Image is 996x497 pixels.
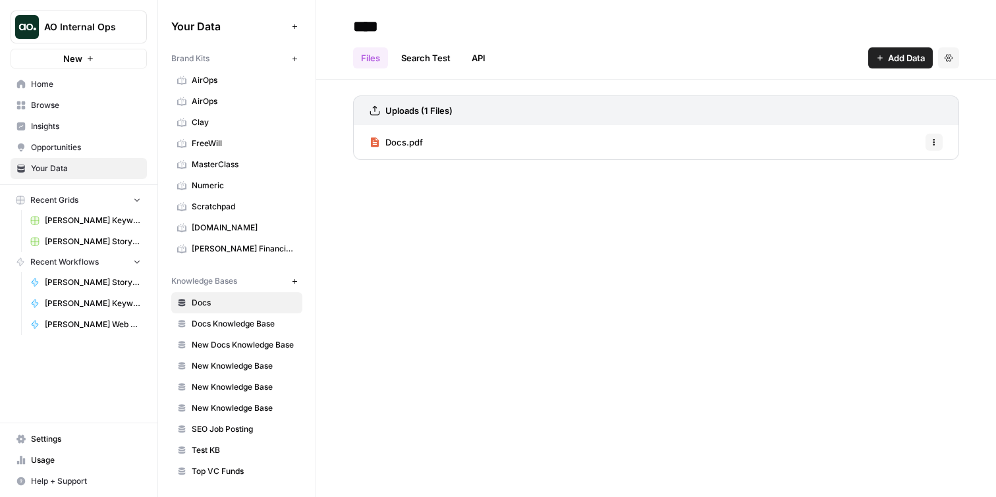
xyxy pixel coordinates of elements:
a: Search Test [393,47,458,68]
a: Scratchpad [171,196,302,217]
button: New [11,49,147,68]
a: Docs [171,292,302,313]
a: Settings [11,429,147,450]
a: [DOMAIN_NAME] [171,217,302,238]
span: AirOps [192,74,296,86]
span: Add Data [888,51,925,65]
a: Docs Knowledge Base [171,313,302,334]
a: Test KB [171,440,302,461]
span: New Knowledge Base [192,381,296,393]
a: SEO Job Posting [171,419,302,440]
h3: Uploads (1 Files) [385,104,453,117]
a: Opportunities [11,137,147,158]
span: [PERSON_NAME] Web Scrape (Aircraft) [45,319,141,330]
a: New Knowledge Base [171,398,302,419]
span: [PERSON_NAME] Story (Aircraft) [45,276,141,288]
a: Home [11,74,147,95]
a: MasterClass [171,154,302,175]
a: AirOps [171,91,302,112]
span: Brand Kits [171,53,209,65]
span: Clay [192,117,296,128]
a: Browse [11,95,147,116]
span: Recent Grids [30,194,78,206]
button: Recent Workflows [11,252,147,272]
span: Docs Knowledge Base [192,318,296,330]
a: FreeWill [171,133,302,154]
a: Your Data [11,158,147,179]
a: Docs.pdf [370,125,423,159]
button: Help + Support [11,471,147,492]
a: New Knowledge Base [171,377,302,398]
span: Knowledge Bases [171,275,237,287]
span: Usage [31,454,141,466]
img: AO Internal Ops Logo [15,15,39,39]
span: Browse [31,99,141,111]
span: [PERSON_NAME] Keyword Analyzer (Aircraft) Grid [45,215,141,226]
span: Docs [192,297,296,309]
a: [PERSON_NAME] Story (Aircraft) [24,272,147,293]
span: Insights [31,120,141,132]
a: Usage [11,450,147,471]
span: [PERSON_NAME] Financial Group [192,243,296,255]
span: New Knowledge Base [192,402,296,414]
span: Top VC Funds [192,465,296,477]
span: New Knowledge Base [192,360,296,372]
span: Help + Support [31,475,141,487]
button: Add Data [868,47,933,68]
span: Scratchpad [192,201,296,213]
span: Settings [31,433,141,445]
a: [PERSON_NAME] Keyword Analyzer (Aircraft) [24,293,147,314]
span: New Docs Knowledge Base [192,339,296,351]
a: [PERSON_NAME] Story (Aircraft) Grid [24,231,147,252]
span: Numeric [192,180,296,192]
a: AirOps [171,70,302,91]
a: [PERSON_NAME] Keyword Analyzer (Aircraft) Grid [24,210,147,231]
a: [PERSON_NAME] Web Scrape (Aircraft) [24,314,147,335]
button: Recent Grids [11,190,147,210]
span: [PERSON_NAME] Keyword Analyzer (Aircraft) [45,298,141,309]
span: Recent Workflows [30,256,99,268]
a: New Knowledge Base [171,355,302,377]
span: MasterClass [192,159,296,170]
a: Uploads (1 Files) [370,96,453,125]
span: Your Data [31,163,141,174]
span: [PERSON_NAME] Story (Aircraft) Grid [45,236,141,248]
a: [PERSON_NAME] Financial Group [171,238,302,259]
a: Top VC Funds [171,461,302,482]
span: AirOps [192,95,296,107]
a: Numeric [171,175,302,196]
a: New Docs Knowledge Base [171,334,302,355]
span: [DOMAIN_NAME] [192,222,296,234]
span: Opportunities [31,142,141,153]
a: API [464,47,493,68]
span: FreeWill [192,138,296,149]
button: Workspace: AO Internal Ops [11,11,147,43]
span: Home [31,78,141,90]
a: Files [353,47,388,68]
span: SEO Job Posting [192,423,296,435]
a: Clay [171,112,302,133]
a: Insights [11,116,147,137]
span: Test KB [192,444,296,456]
span: New [63,52,82,65]
span: Docs.pdf [385,136,423,149]
span: Your Data [171,18,287,34]
span: AO Internal Ops [44,20,124,34]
